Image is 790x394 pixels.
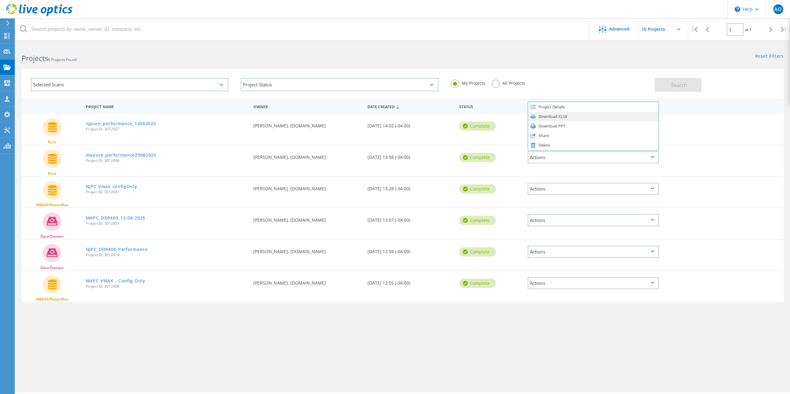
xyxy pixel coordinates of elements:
label: My Projects [451,80,485,85]
a: njpure_performance_12082025 [86,121,156,126]
span: Project ID: 3012496 [86,159,247,162]
div: [PERSON_NAME], [DOMAIN_NAME] [250,240,365,260]
div: Share [528,131,658,140]
div: [PERSON_NAME], [DOMAIN_NAME] [250,177,365,197]
div: Complete [459,153,496,162]
span: VMAX3/PowerMax [36,298,69,301]
span: Pure [48,172,56,175]
svg: \n [735,6,740,12]
div: [DATE] 12:55 (-04:00) [364,271,456,291]
span: Pure [48,140,56,144]
span: Data Domain [40,235,64,238]
div: Download PPT [528,121,658,131]
span: Project ID: 3012451 [86,222,247,225]
div: Actions [528,151,659,163]
div: Date Created [364,101,456,112]
div: Delete [528,140,658,150]
label: All Projects [492,80,525,85]
span: Search [671,82,687,88]
div: Status [456,101,525,112]
span: Project ID: 3012414 [86,253,247,257]
div: [PERSON_NAME], [DOMAIN_NAME] [250,114,365,134]
div: [DATE] 13:07 (-04:00) [364,208,456,228]
div: Actions [528,214,659,226]
a: NJPC Vmax configOnly [86,184,137,189]
a: mapure_performance29082025 [86,153,156,157]
div: Complete [459,216,496,225]
b: Projects [22,53,48,63]
a: Live Optics Dashboard [6,13,73,17]
div: Actions [528,277,659,289]
div: Selected Scans [31,78,228,91]
div: Owner [250,101,365,112]
div: [PERSON_NAME], [DOMAIN_NAME] [250,208,365,228]
span: 6 Projects Found [48,57,77,62]
div: Complete [459,184,496,194]
div: | [777,18,790,40]
div: [PERSON_NAME], [DOMAIN_NAME] [250,145,365,166]
div: Project Details [528,102,658,112]
input: Search projects by name, owner, ID, company, etc [15,18,590,40]
div: [DATE] 14:02 (-04:00) [364,114,456,134]
div: [DATE] 13:28 (-04:00) [364,177,456,197]
a: Reset Filters [755,54,784,59]
span: Project ID: 3012481 [86,190,247,194]
div: Complete [459,247,496,257]
a: MAPC VMAX - Config Only [86,279,145,283]
div: Project Status [241,78,438,91]
span: AO [774,7,782,12]
span: Data Domain [40,266,64,270]
a: NJPC_DD9400_Performance [86,247,148,252]
div: | [688,18,701,40]
div: [PERSON_NAME], [DOMAIN_NAME] [250,271,365,291]
div: Actions [528,246,659,258]
div: Project Name [83,101,250,112]
div: [DATE] 12:58 (-04:00) [364,240,456,260]
button: Search [655,78,701,92]
div: Complete [459,279,496,288]
span: Advanced [609,27,630,31]
div: Download XLSX [528,112,658,121]
a: MAPC_DD9400_12-08-2025 [86,216,145,220]
span: VMAX3/PowerMax [36,203,69,207]
div: Actions [525,101,662,112]
span: Project ID: 3012408 [86,285,247,288]
span: of 1 [745,27,751,32]
div: Actions [528,183,659,195]
span: Project ID: 3012507 [86,127,247,131]
div: Complete [459,121,496,131]
div: [DATE] 13:58 (-04:00) [364,145,456,166]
